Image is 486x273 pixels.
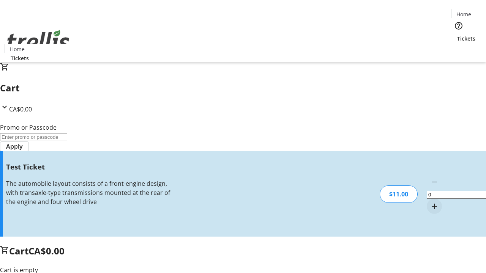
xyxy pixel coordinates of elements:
div: $11.00 [380,185,418,203]
a: Tickets [5,54,35,62]
span: Apply [6,142,23,151]
span: CA$0.00 [9,105,32,113]
button: Increment by one [427,199,442,214]
span: Home [456,10,471,18]
span: Tickets [457,35,475,42]
div: The automobile layout consists of a front-engine design, with transaxle-type transmissions mounte... [6,179,172,206]
span: Home [10,45,25,53]
a: Home [5,45,29,53]
img: Orient E2E Organization Bl9wGeQ9no's Logo [5,22,72,60]
button: Cart [451,42,466,58]
span: Tickets [11,54,29,62]
h3: Test Ticket [6,162,172,172]
button: Help [451,18,466,33]
a: Tickets [451,35,481,42]
span: CA$0.00 [28,245,65,257]
a: Home [451,10,476,18]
